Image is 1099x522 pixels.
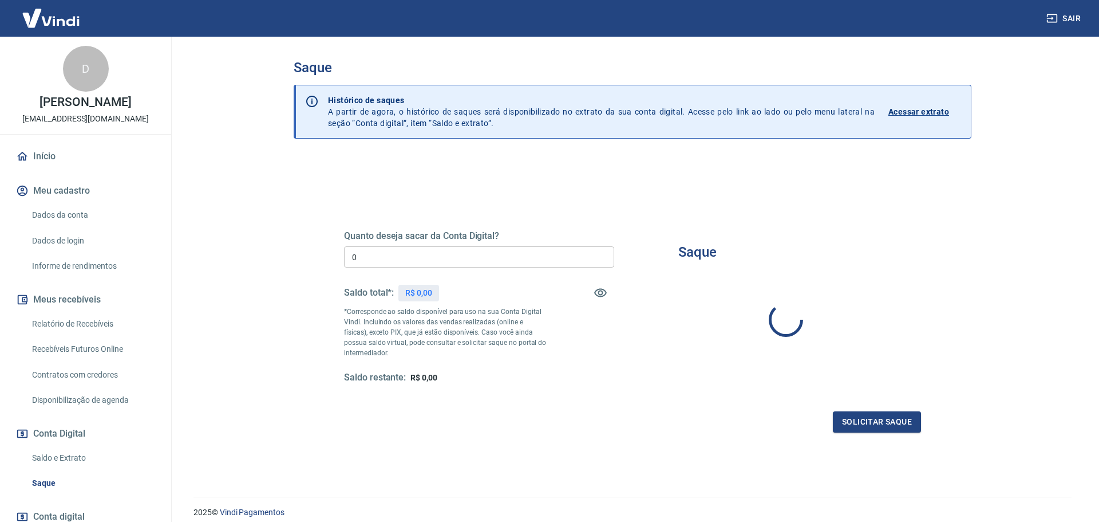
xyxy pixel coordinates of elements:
p: [EMAIL_ADDRESS][DOMAIN_NAME] [22,113,149,125]
p: *Corresponde ao saldo disponível para uso na sua Conta Digital Vindi. Incluindo os valores das ve... [344,307,547,358]
p: 2025 © [193,507,1072,519]
h3: Saque [294,60,971,76]
a: Saque [27,472,157,495]
div: D [63,46,109,92]
p: [PERSON_NAME] [39,96,131,108]
h3: Saque [678,244,717,260]
a: Acessar extrato [888,95,962,129]
a: Contratos com credores [27,363,157,387]
button: Conta Digital [14,421,157,446]
a: Vindi Pagamentos [220,508,284,517]
a: Saldo e Extrato [27,446,157,470]
span: R$ 0,00 [410,373,437,382]
a: Dados de login [27,229,157,253]
img: Vindi [14,1,88,36]
a: Início [14,144,157,169]
p: A partir de agora, o histórico de saques será disponibilizado no extrato da sua conta digital. Ac... [328,95,875,129]
button: Meu cadastro [14,178,157,203]
button: Meus recebíveis [14,287,157,312]
a: Informe de rendimentos [27,254,157,278]
a: Recebíveis Futuros Online [27,337,157,361]
p: Acessar extrato [888,106,949,117]
h5: Saldo total*: [344,287,394,299]
a: Disponibilização de agenda [27,388,157,412]
h5: Quanto deseja sacar da Conta Digital? [344,230,614,242]
p: R$ 0,00 [405,287,432,299]
button: Solicitar saque [833,411,921,433]
a: Relatório de Recebíveis [27,312,157,336]
a: Dados da conta [27,203,157,227]
p: Histórico de saques [328,95,875,106]
h5: Saldo restante: [344,372,406,384]
button: Sair [1044,8,1085,29]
